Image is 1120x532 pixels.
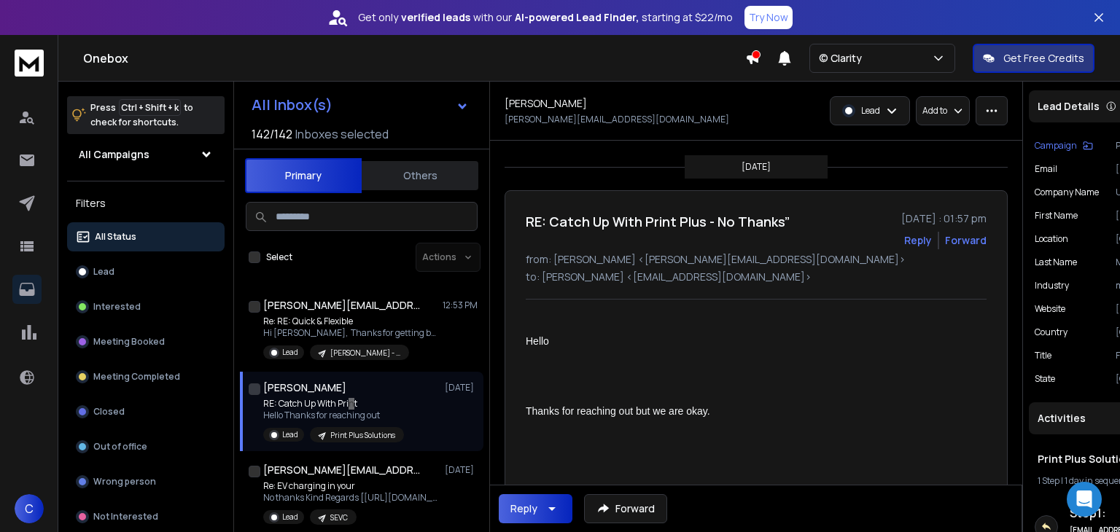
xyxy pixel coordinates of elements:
p: Out of office [93,441,147,453]
p: Print Plus Solutions [330,430,395,441]
p: [DATE] [742,161,771,173]
button: Closed [67,397,225,426]
p: title [1035,350,1051,361]
h1: [PERSON_NAME][EMAIL_ADDRESS][DOMAIN_NAME] [263,298,424,313]
p: [DATE] : 01:57 pm [901,211,987,226]
button: Get Free Credits [973,44,1094,73]
p: [PERSON_NAME] - Property Developers [330,348,400,359]
div: Forward [945,233,987,248]
button: Reply [499,494,572,523]
p: SEVC [330,512,348,523]
button: All Status [67,222,225,251]
p: Last Name [1035,257,1077,268]
p: Re: RE: Quick & Flexible [263,316,438,327]
p: Re: EV charging in your [263,480,438,492]
p: Lead [861,105,880,117]
button: Others [362,160,478,192]
span: Thanks for reaching out but we are okay. [526,405,710,417]
p: Meeting Completed [93,371,180,383]
p: Lead Details [1038,99,1100,114]
p: industry [1035,280,1069,292]
p: Not Interested [93,511,158,523]
p: Press to check for shortcuts. [90,101,193,130]
h1: [PERSON_NAME] [505,96,587,111]
p: Lead [282,512,298,523]
p: from: [PERSON_NAME] <[PERSON_NAME][EMAIL_ADDRESS][DOMAIN_NAME]> [526,252,987,267]
h1: [PERSON_NAME] [263,380,346,395]
span: 142 / 142 [252,125,292,143]
p: [DATE] [445,464,478,476]
p: website [1035,303,1065,315]
button: C [15,494,44,523]
h1: Onebox [83,50,745,67]
p: 12:53 PM [443,300,478,311]
p: Try Now [749,10,788,25]
button: Primary [245,158,362,193]
button: Interested [67,292,225,321]
p: Hello Thanks for reaching out [263,410,404,421]
strong: verified leads [401,10,470,25]
p: Hi [PERSON_NAME], Thanks for getting back [263,327,438,339]
p: Lead [282,429,298,440]
div: Reply [510,501,537,516]
p: Get Free Credits [1003,51,1084,66]
p: All Status [95,231,136,243]
h1: [PERSON_NAME][EMAIL_ADDRESS][DOMAIN_NAME] [263,463,424,477]
button: Lead [67,257,225,286]
h3: Inboxes selected [295,125,389,143]
p: Wrong person [93,476,156,488]
button: Not Interested [67,502,225,531]
p: RE: Catch Up With Print [263,398,404,410]
p: First Name [1035,210,1078,222]
button: Try Now [744,6,793,29]
p: Meeting Booked [93,336,165,348]
h1: RE: Catch Up With Print Plus - No Thanks” [526,211,790,232]
p: Campaign [1035,140,1077,152]
button: Meeting Completed [67,362,225,391]
p: Lead [282,347,298,358]
span: 1 Step [1038,474,1059,487]
button: Wrong person [67,467,225,496]
div: Open Intercom Messenger [1067,482,1102,517]
p: No thanks Kind Regards [[URL][DOMAIN_NAME]] E: [PERSON_NAME][EMAIL_ADDRESS][DOMAIN_NAME] [263,492,438,504]
span: Hello [526,335,549,347]
span: Ctrl + Shift + k [119,99,181,116]
p: [DATE] [445,382,478,394]
button: Forward [584,494,667,523]
h1: All Campaigns [79,147,149,162]
button: All Campaigns [67,140,225,169]
p: Closed [93,406,125,418]
strong: AI-powered Lead Finder, [515,10,639,25]
h3: Filters [67,193,225,214]
button: Meeting Booked [67,327,225,356]
button: Out of office [67,432,225,461]
p: Get only with our starting at $22/mo [358,10,733,25]
p: to: [PERSON_NAME] <[EMAIL_ADDRESS][DOMAIN_NAME]> [526,270,987,284]
button: Reply [904,233,932,248]
button: Campaign [1035,140,1093,152]
label: Select [266,251,292,263]
button: All Inbox(s) [240,90,481,120]
p: State [1035,373,1055,385]
p: Lead [93,266,114,278]
p: Country [1035,326,1067,338]
img: logo [15,50,44,77]
p: [PERSON_NAME][EMAIL_ADDRESS][DOMAIN_NAME] [505,114,729,125]
p: location [1035,233,1068,245]
p: Interested [93,301,141,313]
p: Company Name [1035,187,1099,198]
p: Add to [922,105,947,117]
p: Email [1035,163,1057,175]
p: © Clarity [819,51,868,66]
h1: All Inbox(s) [252,98,332,112]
